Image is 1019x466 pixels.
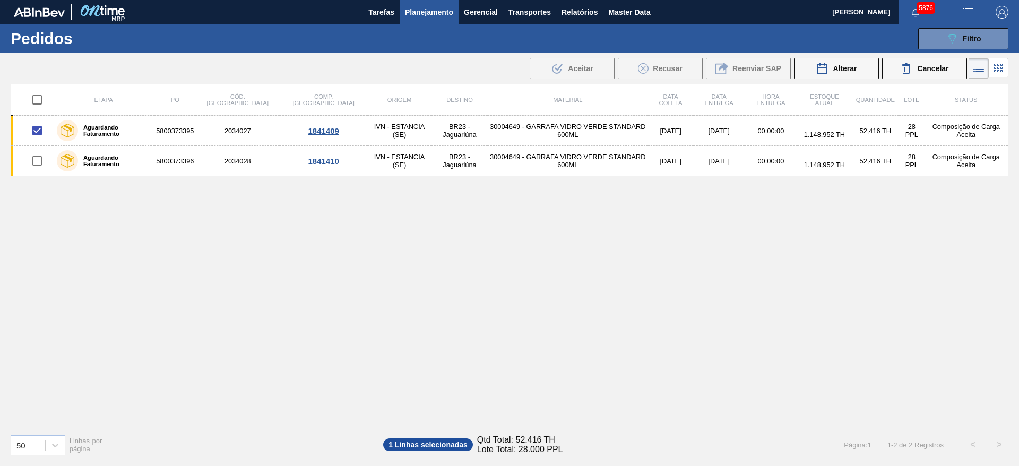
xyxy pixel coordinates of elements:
td: 5800373395 [154,116,195,146]
span: Tarefas [368,6,394,19]
td: 30004649 - GARRAFA VIDRO VERDE STANDARD 600ML [488,146,648,176]
td: IVN - ESTANCIA (SE) [367,116,431,146]
button: Alterar [794,58,879,79]
a: Aguardando Faturamento58003733962034028IVN - ESTANCIA (SE)BR23 - Jaguariúna30004649 - GARRAFA VID... [11,146,1008,176]
span: Gerencial [464,6,498,19]
button: Notificações [899,5,932,20]
span: Status [955,97,977,103]
td: BR23 - Jaguariúna [431,146,488,176]
div: 1841410 [281,157,366,166]
span: 1.148,952 TH [804,161,845,169]
span: Aceitar [568,64,593,73]
div: Visão em Lista [969,58,989,79]
td: Composição de Carga Aceita [925,146,1008,176]
button: Cancelar [882,58,967,79]
span: Hora Entrega [756,93,785,106]
div: Reenviar SAP [706,58,791,79]
td: [DATE] [648,116,694,146]
span: PO [171,97,179,103]
td: 2034028 [195,146,280,176]
span: Etapa [94,97,113,103]
span: 1.148,952 TH [804,131,845,139]
td: 28 PPL [899,146,925,176]
span: Lote [904,97,919,103]
div: Alterar Pedido [794,58,879,79]
td: 52,416 TH [852,146,899,176]
span: Transportes [508,6,551,19]
span: 5876 [917,2,935,14]
div: 50 [16,441,25,450]
span: Lote Total: 28.000 PPL [477,445,563,454]
td: IVN - ESTANCIA (SE) [367,146,431,176]
span: Master Data [608,6,650,19]
span: Relatórios [562,6,598,19]
span: Estoque atual [810,93,839,106]
span: Data coleta [659,93,683,106]
button: > [986,432,1013,458]
td: [DATE] [694,116,745,146]
td: 00:00:00 [745,116,798,146]
td: 2034027 [195,116,280,146]
td: [DATE] [648,146,694,176]
div: Cancelar Pedidos em Massa [882,58,967,79]
span: Recusar [653,64,682,73]
td: 28 PPL [899,116,925,146]
button: Filtro [918,28,1008,49]
td: Composição de Carga Aceita [925,116,1008,146]
img: TNhmsLtSVTkK8tSr43FrP2fwEKptu5GPRR3wAAAABJRU5ErkJggg== [14,7,65,17]
span: Linhas por página [70,437,102,453]
label: Aguardando Faturamento [78,124,150,137]
td: 00:00:00 [745,146,798,176]
div: 1841409 [281,126,366,135]
span: Página : 1 [844,441,871,449]
td: [DATE] [694,146,745,176]
span: 1 Linhas selecionadas [383,438,473,451]
span: Quantidade [856,97,895,103]
td: BR23 - Jaguariúna [431,116,488,146]
span: Qtd Total: 52.416 TH [477,435,555,445]
span: Cód. [GEOGRAPHIC_DATA] [207,93,269,106]
span: Alterar [833,64,857,73]
div: Recusar [618,58,703,79]
span: Material [553,97,582,103]
h1: Pedidos [11,32,169,45]
div: Aceitar [530,58,615,79]
div: Visão em Cards [989,58,1008,79]
label: Aguardando Faturamento [78,154,150,167]
span: 1 - 2 de 2 Registros [887,441,944,449]
td: 5800373396 [154,146,195,176]
a: Aguardando Faturamento58003733952034027IVN - ESTANCIA (SE)BR23 - Jaguariúna30004649 - GARRAFA VID... [11,116,1008,146]
span: Destino [446,97,473,103]
button: < [960,432,986,458]
img: userActions [962,6,974,19]
span: Origem [387,97,411,103]
td: 30004649 - GARRAFA VIDRO VERDE STANDARD 600ML [488,116,648,146]
span: Cancelar [917,64,948,73]
img: Logout [996,6,1008,19]
td: 52,416 TH [852,116,899,146]
span: Data Entrega [705,93,733,106]
span: Comp. [GEOGRAPHIC_DATA] [292,93,354,106]
span: Filtro [963,34,981,43]
span: Planejamento [405,6,453,19]
span: Reenviar SAP [732,64,781,73]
